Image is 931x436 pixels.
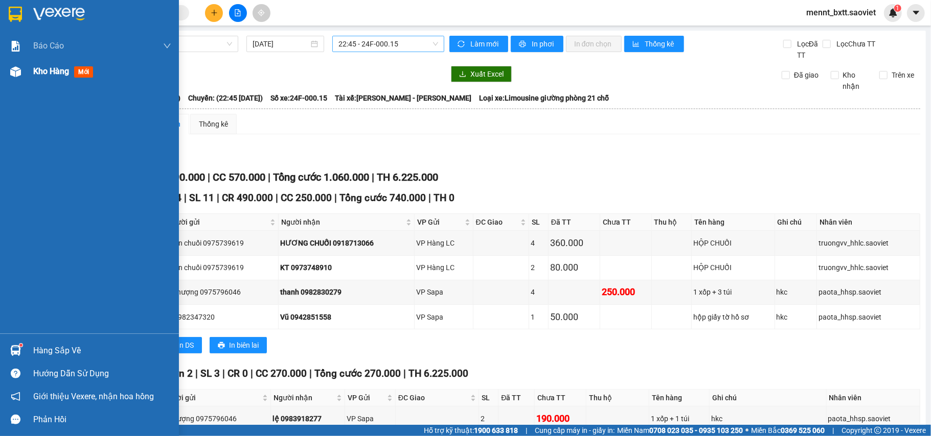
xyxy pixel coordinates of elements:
div: kt 0982347320 [166,311,277,323]
div: 250.000 [602,285,650,299]
div: 2 [531,262,547,273]
span: CC 570.000 [213,171,265,183]
button: printerIn biên lai [210,337,267,353]
span: message [11,415,20,424]
span: 1 [896,5,899,12]
span: Đơn 4 [154,192,181,204]
div: HƯƠNG CHUỐI 0918713066 [280,237,413,249]
span: file-add [234,9,241,16]
span: question-circle [11,369,20,378]
span: | [309,368,312,379]
sup: 1 [894,5,901,12]
th: Chưa TT [535,390,586,406]
div: thanh 0982830279 [280,286,413,298]
button: caret-down [907,4,925,22]
span: Hỗ trợ kỹ thuật: [424,425,518,436]
span: plus [211,9,218,16]
td: VP Sapa [415,305,473,329]
th: Ghi chú [775,214,818,231]
span: Tài xế: [PERSON_NAME] - [PERSON_NAME] [335,92,471,104]
span: Giới thiệu Vexere, nhận hoa hồng [33,390,154,403]
th: Thu hộ [586,390,649,406]
span: ĐC Giao [398,392,468,403]
span: VP Gửi [417,216,463,228]
img: warehouse-icon [10,66,21,77]
span: download [459,70,466,79]
th: Tên hàng [649,390,710,406]
div: paota_hhsp.saoviet [819,286,918,298]
th: Nhân viên [817,214,920,231]
span: CR 490.000 [222,192,273,204]
span: VP Gửi [348,392,385,403]
div: ngân chuối 0975739619 [166,237,277,249]
button: aim [253,4,270,22]
th: SL [529,214,549,231]
button: printerIn DS [158,337,202,353]
button: plus [205,4,223,22]
span: SL 11 [189,192,214,204]
span: Trên xe [888,69,918,81]
span: Chuyến: (22:45 [DATE]) [188,92,263,104]
span: | [222,368,225,379]
span: Tổng cước 1.060.000 [273,171,369,183]
img: solution-icon [10,41,21,52]
span: Tổng cước 270.000 [314,368,401,379]
div: ngân chuối 0975739619 [166,262,277,273]
span: | [372,171,374,183]
span: | [251,368,253,379]
span: bar-chart [632,40,641,49]
span: printer [218,342,225,350]
div: C Phượng 0975796046 [166,286,277,298]
span: aim [258,9,265,16]
span: | [526,425,527,436]
div: 80.000 [550,260,598,275]
div: 190.000 [536,411,584,426]
div: C Phượng 0975796046 [162,413,269,424]
button: syncLàm mới [449,36,508,52]
div: KT 0973748910 [280,262,413,273]
span: copyright [874,427,881,434]
span: In biên lai [229,340,259,351]
div: HỘP CHUỐI [693,237,773,249]
div: HỘP CHUỐI [693,262,773,273]
span: notification [11,392,20,401]
td: VP Hàng LC [415,231,473,255]
span: Người gửi [167,216,268,228]
span: | [832,425,834,436]
div: 1 xốp + 3 túi [693,286,773,298]
span: Miền Bắc [751,425,825,436]
sup: 1 [19,344,22,347]
span: TH 6.225.000 [377,171,438,183]
span: ⚪️ [745,428,748,432]
div: Hướng dẫn sử dụng [33,366,171,381]
span: | [184,192,187,204]
td: VP Hàng LC [415,256,473,280]
button: printerIn phơi [511,36,563,52]
span: CC 270.000 [256,368,307,379]
span: CR 0 [228,368,248,379]
th: Nhân viên [827,390,920,406]
div: hkc [777,311,815,323]
button: bar-chartThống kê [624,36,684,52]
span: | [428,192,431,204]
div: VP Sapa [347,413,394,424]
div: VP Sapa [416,286,471,298]
span: Kho hàng [33,66,69,76]
strong: 1900 633 818 [474,426,518,434]
img: icon-new-feature [889,8,898,17]
span: In phơi [532,38,555,50]
div: Thống kê [199,118,228,130]
span: Số xe: 24F-000.15 [270,92,327,104]
span: Đơn 2 [166,368,193,379]
span: | [195,368,198,379]
span: mới [74,66,93,78]
strong: 0369 525 060 [781,426,825,434]
div: lệ 0983918277 [273,413,343,424]
span: down [163,42,171,50]
div: paota_hhsp.saoviet [828,413,918,424]
span: Lọc Đã TT [793,38,823,61]
span: | [334,192,337,204]
span: Loại xe: Limousine giường phòng 21 chỗ [479,92,609,104]
span: mennt_bxtt.saoviet [798,6,884,19]
th: Ghi chú [710,390,826,406]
